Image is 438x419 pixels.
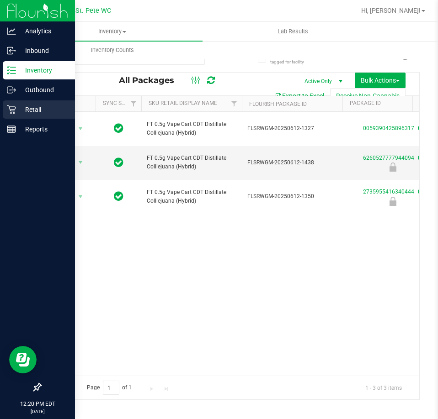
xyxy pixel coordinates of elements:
[16,26,71,37] p: Analytics
[249,101,307,107] a: Flourish Package ID
[9,346,37,373] iframe: Resource center
[147,188,236,205] span: FT 0.5g Vape Cart CDT Distillate Colliejuana (Hybrid)
[265,27,320,36] span: Lab Results
[203,22,383,41] a: Lab Results
[149,100,217,106] a: Sku Retail Display Name
[361,7,421,14] span: Hi, [PERSON_NAME]!
[7,26,16,36] inline-svg: Analytics
[7,85,16,94] inline-svg: Outbound
[4,400,71,408] p: 12:20 PM EDT
[16,124,71,135] p: Reports
[114,156,123,169] span: In Sync
[22,41,203,60] a: Inventory Counts
[103,381,119,395] input: 1
[363,125,414,131] a: 0059390425896317
[16,104,71,115] p: Retail
[16,45,71,56] p: Inbound
[363,155,414,161] a: 6260527777944094
[361,77,400,84] span: Bulk Actions
[358,381,409,394] span: 1 - 3 of 3 items
[75,122,86,135] span: select
[79,381,139,395] span: Page of 1
[79,46,146,54] span: Inventory Counts
[247,192,337,201] span: FLSRWGM-20250612-1350
[16,65,71,76] p: Inventory
[16,84,71,95] p: Outbound
[7,66,16,75] inline-svg: Inventory
[417,155,422,161] span: Sync from Compliance System
[75,190,86,203] span: select
[350,100,381,106] a: Package ID
[355,73,406,88] button: Bulk Actions
[247,158,337,167] span: FLSRWGM-20250612-1438
[7,125,16,134] inline-svg: Reports
[363,189,414,195] a: 2735955416340444
[227,96,242,111] a: Filter
[4,408,71,415] p: [DATE]
[7,105,16,114] inline-svg: Retail
[330,88,406,104] button: Receive Non-Cannabis
[417,125,422,131] span: Sync from Compliance System
[103,100,138,106] a: Sync Status
[126,96,141,111] a: Filter
[114,190,123,203] span: In Sync
[247,124,337,133] span: FLSRWGM-20250612-1327
[119,75,183,85] span: All Packages
[417,189,422,195] span: Sync from Compliance System
[147,120,236,137] span: FT 0.5g Vape Cart CDT Distillate Colliejuana (Hybrid)
[147,154,236,171] span: FT 0.5g Vape Cart CDT Distillate Colliejuana (Hybrid)
[7,46,16,55] inline-svg: Inbound
[22,27,203,36] span: Inventory
[75,7,111,15] span: St. Pete WC
[22,22,203,41] a: Inventory
[75,156,86,169] span: select
[114,122,123,135] span: In Sync
[269,88,330,104] button: Export to Excel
